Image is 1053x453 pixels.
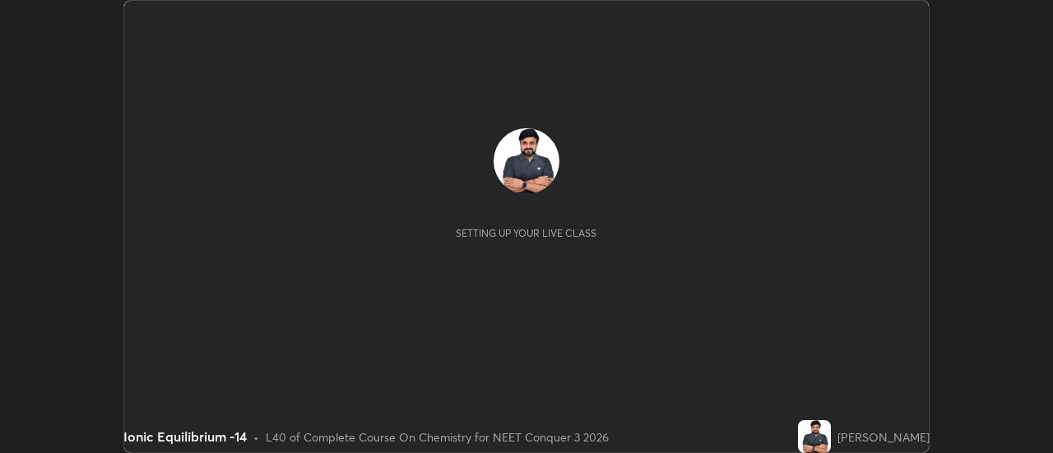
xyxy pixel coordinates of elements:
[456,227,596,239] div: Setting up your live class
[253,428,259,446] div: •
[266,428,609,446] div: L40 of Complete Course On Chemistry for NEET Conquer 3 2026
[123,427,247,446] div: Ionic Equilibrium -14
[494,128,559,194] img: b678fab11c8e479983cbcbbb2042349f.jpg
[837,428,930,446] div: [PERSON_NAME]
[798,420,831,453] img: b678fab11c8e479983cbcbbb2042349f.jpg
